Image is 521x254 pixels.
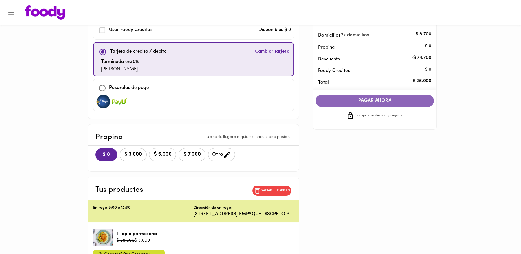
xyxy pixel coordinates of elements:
[318,68,422,74] p: Foody Creditos
[252,186,291,196] button: Vaciar el carrito
[208,148,235,161] button: Otro
[258,27,291,34] p: Disponibles: $ 0
[100,152,112,158] span: $ 0
[318,56,340,63] p: Descuento
[96,95,111,108] img: visa
[117,231,157,237] p: Tilapia parmesana
[485,218,515,248] iframe: Messagebird Livechat Widget
[110,48,167,55] p: Tarjeta de crédito / debito
[318,32,341,39] p: Domicilios
[120,148,147,161] button: $ 3.000
[411,55,431,61] p: - $ 74.700
[93,205,193,211] p: Entrega: 9:00 a 12:30
[109,27,152,34] p: Usar Foody Creditos
[112,95,127,108] img: visa
[341,32,369,39] span: 2 x domicilios
[183,152,201,158] span: $ 7.000
[413,78,431,85] p: $ 25.000
[4,5,19,20] button: Menu
[212,151,231,159] span: Otro
[101,59,140,66] p: Terminada en 3018
[25,5,65,20] img: logo.png
[425,66,431,73] p: $ 0
[124,152,143,158] span: $ 3.000
[425,43,431,50] p: $ 0
[153,152,172,158] span: $ 5.000
[318,79,422,86] p: Total
[355,113,403,119] span: Compra protegida y segura.
[117,237,135,244] p: $ 28.500
[93,227,113,247] div: Tilapia parmesana
[149,148,176,161] button: $ 5.000
[261,188,290,193] p: Vaciar el carrito
[322,98,428,104] span: PAGAR AHORA
[193,205,232,211] p: Dirección de entrega:
[135,237,150,244] p: $ 3.600
[255,49,289,55] span: Cambiar tarjeta
[95,148,117,161] button: $ 0
[254,45,291,59] button: Cambiar tarjeta
[109,85,149,92] p: Pasarelas de pago
[95,184,143,195] p: Tus productos
[318,44,422,51] p: Propina
[316,95,434,107] button: PAGAR AHORA
[95,132,123,143] p: Propina
[205,134,291,140] p: Tu aporte llegará a quienes hacen todo posible.
[193,211,294,217] p: [STREET_ADDRESS] EMPAQUE DISCRETO POR FAVOR y dejar en recepción.
[179,148,205,161] button: $ 7.000
[101,66,140,73] p: [PERSON_NAME]
[416,31,431,37] p: $ 8.700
